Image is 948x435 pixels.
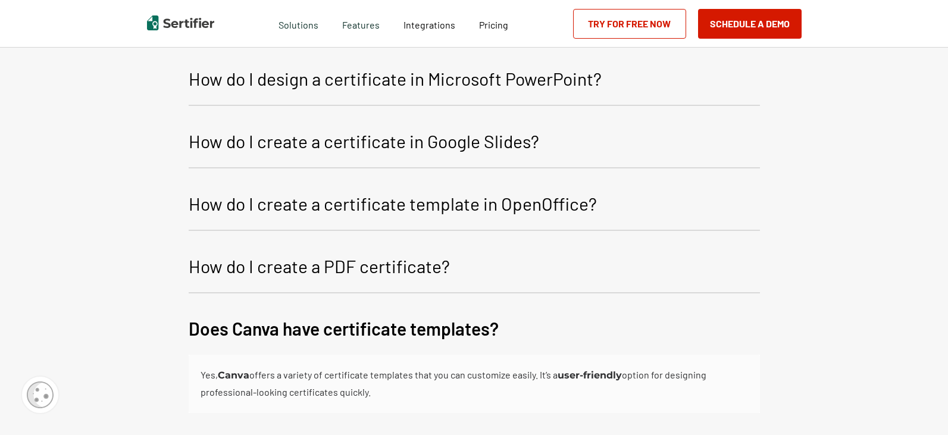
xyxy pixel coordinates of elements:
img: Cookie Popup Icon [27,381,54,408]
button: Does Canva have certificate templates? [189,305,760,355]
a: Integrations [403,16,455,31]
span: Integrations [403,19,455,30]
span: Solutions [279,16,318,31]
a: Try for Free Now [573,9,686,39]
p: How do I create a PDF certificate? [189,252,450,280]
iframe: Chat Widget [888,378,948,435]
span: Pricing [479,19,508,30]
button: How do I create a certificate template in OpenOffice? [189,180,760,231]
p: How do I design a certificate in Microsoft PowerPoint? [189,64,602,93]
button: How do I create a certificate in Google Slides? [189,118,760,168]
button: How do I design a certificate in Microsoft PowerPoint? [189,55,760,106]
p: How do I create a certificate in Google Slides? [189,127,539,155]
div: Does Canva have certificate templates? [189,355,760,413]
p: Does Canva have certificate templates? [189,314,499,343]
span: Features [342,16,380,31]
a: Pricing [479,16,508,31]
b: Canva [218,370,249,381]
div: Yes, offers a variety of certificate templates that you can customize easily. It’s a option for d... [201,367,748,401]
img: Sertifier | Digital Credentialing Platform [147,15,214,30]
button: Schedule a Demo [698,9,802,39]
p: How do I create a certificate template in OpenOffice? [189,189,597,218]
button: How do I create a PDF certificate? [189,243,760,293]
b: user-friendly [558,370,622,381]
